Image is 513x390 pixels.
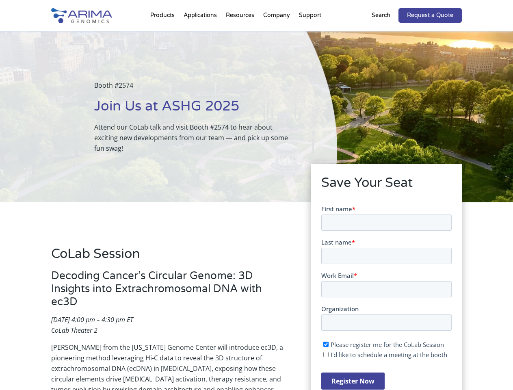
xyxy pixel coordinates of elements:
a: Request a Quote [398,8,462,23]
h3: Decoding Cancer’s Circular Genome: 3D Insights into Extrachromosomal DNA with ec3D [51,269,288,314]
h2: Save Your Seat [321,174,452,198]
h1: Join Us at ASHG 2025 [94,97,296,122]
p: Search [372,10,390,21]
em: CoLab Theater 2 [51,326,97,335]
p: Booth #2574 [94,80,296,97]
img: Arima-Genomics-logo [51,8,112,23]
h2: CoLab Session [51,245,288,269]
em: [DATE] 4:00 pm – 4:30 pm ET [51,315,133,324]
p: Attend our CoLab talk and visit Booth #2574 to hear about exciting new developments from our team... [94,122,296,154]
